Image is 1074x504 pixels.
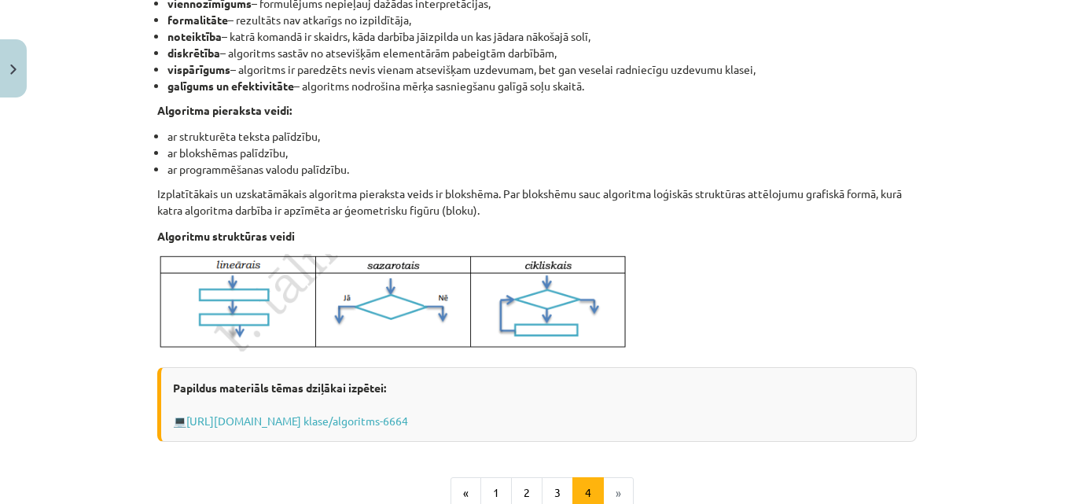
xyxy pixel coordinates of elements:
li: – algoritms ir paredzēts nevis vienam atsevišķam uzdevumam, bet gan veselai radniecīgu uzdevumu k... [167,61,917,78]
li: – algoritms sastāv no atsevišķām elementārām pabeigtām darbībām, [167,45,917,61]
li: – algoritms nodrošina mērķa sasniegšanu galīgā soļu skaitā. [167,78,917,94]
div: 💻 [157,367,917,442]
strong: Algoritma pieraksta veidi: [157,103,292,117]
li: ar blokshēmas palīdzību, [167,145,917,161]
li: ar strukturēta teksta palīdzību, [167,128,917,145]
strong: Papildus materiāls tēmas dziļākai izpētei: [173,381,386,395]
strong: noteiktība [167,29,222,43]
strong: formalitāte [167,13,228,27]
p: Izplatītākais un uzskatāmākais algoritma pieraksta veids ir blokshēma. Par blokshēmu sauc algorit... [157,186,917,219]
li: – katrā komandā ir skaidrs, kāda darbība jāizpilda un kas jādara nākošajā solī, [167,28,917,45]
li: ar programmēšanas valodu palīdzību. [167,161,917,178]
strong: diskrētība [167,46,220,60]
img: icon-close-lesson-0947bae3869378f0d4975bcd49f059093ad1ed9edebbc8119c70593378902aed.svg [10,64,17,75]
strong: galīgums un efektivitāte [167,79,294,93]
li: – rezultāts nav atkarīgs no izpildītāja, [167,12,917,28]
strong: Algoritmu struktūras veidi [157,229,295,243]
strong: vispārīgums [167,62,230,76]
a: [URL][DOMAIN_NAME] klase/algoritms-6664 [186,414,408,428]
